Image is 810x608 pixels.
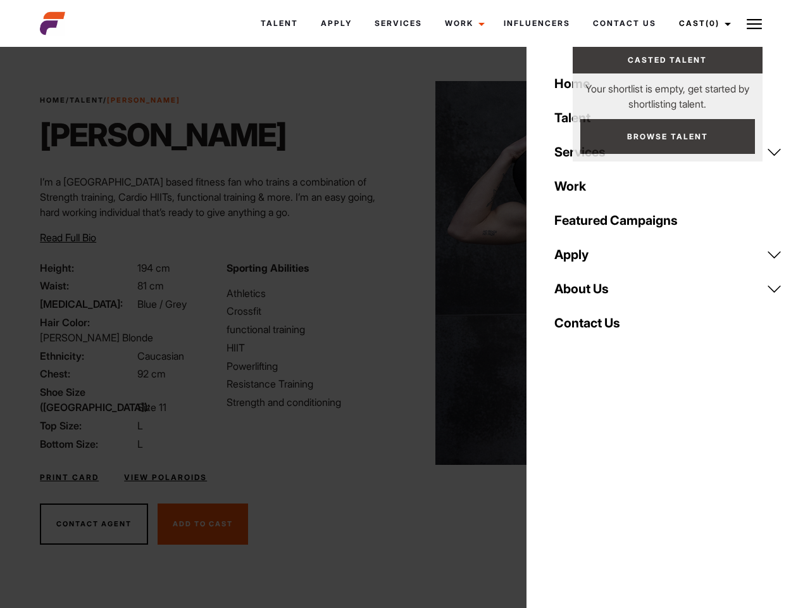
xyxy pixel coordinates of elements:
[249,6,309,41] a: Talent
[40,384,135,415] span: Shoe Size ([GEOGRAPHIC_DATA]):
[40,348,135,364] span: Ethnicity:
[580,119,755,154] a: Browse Talent
[547,306,790,340] a: Contact Us
[137,350,184,362] span: Caucasian
[227,358,397,374] li: Powerlifting
[40,278,135,293] span: Waist:
[547,203,790,237] a: Featured Campaigns
[107,96,180,104] strong: [PERSON_NAME]
[124,472,207,483] a: View Polaroids
[433,6,492,41] a: Work
[40,174,397,220] p: I’m a [GEOGRAPHIC_DATA] based fitness fan who trains a combination of Strength training, Cardio H...
[40,231,96,244] span: Read Full Bio
[547,169,790,203] a: Work
[227,286,397,301] li: Athletics
[227,262,309,274] strong: Sporting Abilities
[668,6,738,41] a: Cast(0)
[547,272,790,306] a: About Us
[40,366,135,381] span: Chest:
[137,401,166,414] span: Size 11
[547,135,790,169] a: Services
[70,96,103,104] a: Talent
[40,11,65,36] img: cropped-aefm-brand-fav-22-square.png
[547,237,790,272] a: Apply
[40,331,153,344] span: [PERSON_NAME] Blonde
[227,376,397,391] li: Resistance Training
[227,395,397,410] li: Strength and conditioning
[309,6,363,41] a: Apply
[137,438,143,450] span: L
[363,6,433,41] a: Services
[40,418,135,433] span: Top Size:
[40,296,135,312] span: [MEDICAL_DATA]:
[547,66,790,101] a: Home
[40,436,135,452] span: Bottom Size:
[747,16,762,32] img: Burger icon
[137,419,143,432] span: L
[227,340,397,355] li: HIIT
[573,73,763,111] p: Your shortlist is empty, get started by shortlisting talent.
[40,260,135,275] span: Height:
[137,279,164,292] span: 81 cm
[227,303,397,319] li: Crossfit
[582,6,668,41] a: Contact Us
[137,367,166,380] span: 92 cm
[492,6,582,41] a: Influencers
[40,472,99,483] a: Print Card
[173,519,233,528] span: Add To Cast
[40,96,66,104] a: Home
[40,116,286,154] h1: [PERSON_NAME]
[137,298,187,310] span: Blue / Grey
[40,230,96,245] button: Read Full Bio
[227,322,397,337] li: functional training
[547,101,790,135] a: Talent
[706,18,720,28] span: (0)
[573,47,763,73] a: Casted Talent
[40,95,180,106] span: / /
[137,262,170,274] span: 194 cm
[158,503,248,545] button: Add To Cast
[40,315,135,330] span: Hair Color:
[40,503,148,545] button: Contact Agent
